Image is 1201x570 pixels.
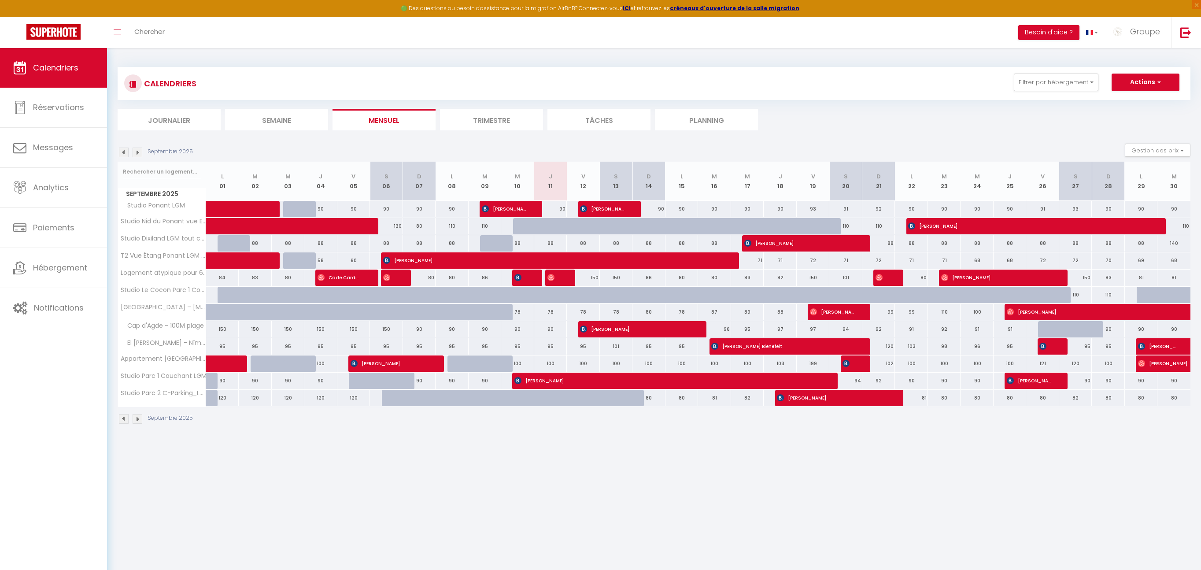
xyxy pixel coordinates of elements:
strong: ICI [623,4,631,12]
div: 90 [403,321,436,337]
div: 100 [501,355,534,372]
div: 95 [1092,338,1125,355]
span: Messages [33,142,73,153]
button: Besoin d'aide ? [1018,25,1079,40]
input: Rechercher un logement... [123,164,201,180]
div: 78 [665,304,698,320]
div: 69 [1125,252,1158,269]
div: 100 [961,304,994,320]
span: [PERSON_NAME] [744,235,854,252]
div: 88 [239,235,272,252]
div: 80 [665,270,698,286]
div: 80 [698,270,731,286]
div: 120 [1059,355,1092,372]
div: 90 [1157,201,1190,217]
div: 90 [632,201,665,217]
abbr: J [779,172,782,181]
div: 88 [895,235,928,252]
abbr: M [745,172,750,181]
div: 80 [272,270,305,286]
div: 58 [304,252,337,269]
div: 90 [501,321,534,337]
th: 18 [764,162,797,201]
div: 90 [469,321,502,337]
div: 100 [534,355,567,372]
button: Ouvrir le widget de chat LiveChat [7,4,33,30]
div: 68 [1157,252,1190,269]
div: 100 [567,355,600,372]
abbr: V [351,172,355,181]
div: 103 [764,355,797,372]
div: 150 [370,321,403,337]
div: 95 [403,338,436,355]
abbr: M [285,172,291,181]
abbr: S [614,172,618,181]
div: 90 [665,201,698,217]
div: 100 [304,355,337,372]
div: 80 [632,304,665,320]
div: 88 [403,235,436,252]
div: 95 [436,338,469,355]
div: 90 [961,201,994,217]
span: Chercher [134,27,165,36]
div: 84 [206,270,239,286]
div: 101 [600,338,633,355]
abbr: V [811,172,815,181]
div: 90 [1092,201,1125,217]
span: Cap d'Agde - 100M plage [119,321,206,331]
div: 100 [1092,355,1125,372]
th: 17 [731,162,764,201]
div: 150 [337,321,370,337]
div: 90 [272,373,305,389]
span: [PERSON_NAME] [514,269,525,286]
div: 68 [994,252,1027,269]
abbr: L [451,172,453,181]
button: Actions [1112,74,1179,91]
abbr: M [515,172,520,181]
div: 78 [600,304,633,320]
div: 88 [928,235,961,252]
abbr: S [1074,172,1078,181]
div: 86 [469,270,502,286]
div: 90 [403,201,436,217]
span: El [PERSON_NAME] - Nîmes Ecusson [119,338,207,348]
li: Planning [655,109,758,130]
div: 90 [239,373,272,389]
span: [PERSON_NAME] [580,200,624,217]
div: 91 [895,321,928,337]
div: 97 [764,321,797,337]
div: 68 [961,252,994,269]
h3: CALENDRIERS [142,74,196,93]
div: 90 [698,201,731,217]
div: 110 [862,218,895,234]
div: 88 [600,235,633,252]
div: 88 [567,235,600,252]
div: 71 [764,252,797,269]
th: 03 [272,162,305,201]
div: 120 [862,338,895,355]
div: 150 [239,321,272,337]
div: 80 [403,270,436,286]
div: 199 [797,355,830,372]
strong: créneaux d'ouverture de la salle migration [670,4,799,12]
div: 110 [1092,287,1125,303]
div: 90 [370,201,403,217]
div: 90 [895,201,928,217]
div: 95 [370,338,403,355]
div: 88 [501,235,534,252]
div: 90 [1157,321,1190,337]
div: 81 [1157,270,1190,286]
div: 81 [1125,270,1158,286]
th: 19 [797,162,830,201]
img: ... [1111,25,1124,38]
span: Studio Parc 1 Couchant LGM [119,373,207,379]
span: [PERSON_NAME] [1138,338,1179,355]
abbr: M [975,172,980,181]
button: Filtrer par hébergement [1014,74,1098,91]
div: 88 [272,235,305,252]
span: Studio Nid du Ponant vue Etang [119,218,207,225]
span: [PERSON_NAME] [941,269,1051,286]
div: 72 [1026,252,1059,269]
img: Super Booking [26,24,81,40]
div: 90 [1092,321,1125,337]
